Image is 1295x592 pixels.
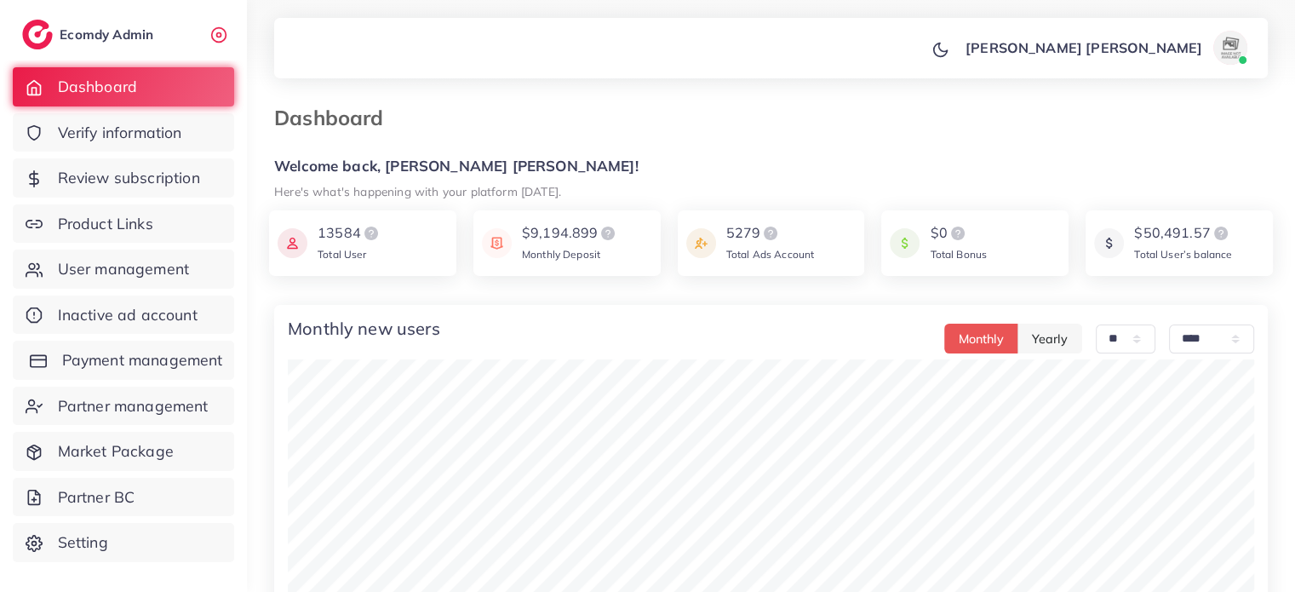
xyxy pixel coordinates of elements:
h3: Dashboard [274,106,397,130]
div: $9,194.899 [522,223,619,244]
img: logo [760,223,781,244]
img: icon payment [278,223,307,263]
span: Total Bonus [930,248,987,261]
span: Payment management [62,349,223,371]
small: Here's what's happening with your platform [DATE]. [274,184,561,198]
a: Setting [13,523,234,562]
img: icon payment [1094,223,1124,263]
div: $50,491.57 [1134,223,1232,244]
button: Monthly [944,324,1018,353]
span: Partner management [58,395,209,417]
a: Verify information [13,113,234,152]
span: Dashboard [58,76,137,98]
span: Market Package [58,440,174,463]
a: Payment management [13,341,234,380]
span: Setting [58,532,108,554]
img: icon payment [686,223,716,263]
img: logo [598,223,618,244]
h2: Ecomdy Admin [60,26,158,43]
a: [PERSON_NAME] [PERSON_NAME]avatar [956,31,1254,65]
a: Review subscription [13,158,234,198]
div: 13584 [318,223,381,244]
button: Yearly [1017,324,1082,353]
span: Review subscription [58,167,200,189]
span: Total User’s balance [1134,248,1232,261]
a: Product Links [13,204,234,244]
img: avatar [1213,31,1247,65]
a: logoEcomdy Admin [22,20,158,49]
span: User management [58,258,189,280]
a: Inactive ad account [13,296,234,335]
img: icon payment [482,223,512,263]
div: $0 [930,223,987,244]
span: Product Links [58,213,153,235]
h5: Welcome back, [PERSON_NAME] [PERSON_NAME]! [274,158,1268,175]
img: logo [361,223,381,244]
img: icon payment [890,223,920,263]
span: Inactive ad account [58,304,198,326]
span: Verify information [58,122,182,144]
img: logo [1211,223,1231,244]
div: 5279 [726,223,815,244]
h4: Monthly new users [288,319,440,339]
span: Total User [318,248,367,261]
img: logo [948,223,968,244]
img: logo [22,20,53,49]
a: Dashboard [13,67,234,106]
span: Monthly Deposit [522,248,600,261]
a: User management [13,250,234,289]
a: Partner BC [13,478,234,517]
a: Partner management [13,387,234,426]
span: Total Ads Account [726,248,815,261]
a: Market Package [13,432,234,471]
span: Partner BC [58,486,135,509]
p: [PERSON_NAME] [PERSON_NAME] [966,37,1202,58]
